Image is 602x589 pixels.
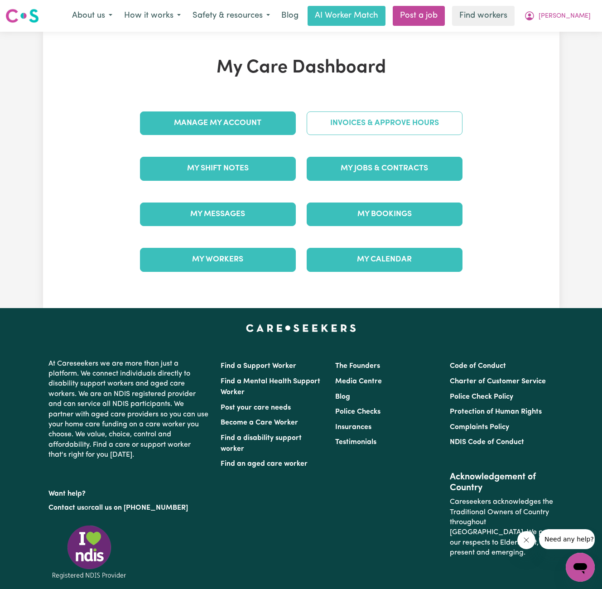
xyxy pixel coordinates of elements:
h1: My Care Dashboard [135,57,468,79]
a: Code of Conduct [450,362,506,370]
a: Find workers [452,6,515,26]
a: My Messages [140,203,296,226]
a: Police Checks [335,408,380,415]
a: Find an aged care worker [221,460,308,468]
a: Blog [276,6,304,26]
a: call us on [PHONE_NUMBER] [91,504,188,512]
p: Want help? [48,485,210,499]
a: Contact us [48,504,84,512]
span: [PERSON_NAME] [539,11,591,21]
a: Media Centre [335,378,382,385]
a: Post your care needs [221,404,291,411]
button: Safety & resources [187,6,276,25]
img: Careseekers logo [5,8,39,24]
a: Manage My Account [140,111,296,135]
a: My Workers [140,248,296,271]
a: Police Check Policy [450,393,513,401]
a: My Shift Notes [140,157,296,180]
a: Testimonials [335,439,376,446]
iframe: Message from company [539,529,595,549]
a: Blog [335,393,350,401]
a: My Bookings [307,203,462,226]
a: Invoices & Approve Hours [307,111,462,135]
p: or [48,499,210,517]
a: Find a Support Worker [221,362,296,370]
iframe: Button to launch messaging window [566,553,595,582]
img: Registered NDIS provider [48,524,130,580]
a: NDIS Code of Conduct [450,439,524,446]
a: My Calendar [307,248,462,271]
a: The Founders [335,362,380,370]
button: About us [66,6,118,25]
a: My Jobs & Contracts [307,157,462,180]
a: Insurances [335,424,371,431]
a: Careseekers logo [5,5,39,26]
a: Complaints Policy [450,424,509,431]
iframe: Close message [517,531,535,549]
a: Post a job [393,6,445,26]
a: Charter of Customer Service [450,378,546,385]
button: How it works [118,6,187,25]
a: AI Worker Match [308,6,385,26]
h2: Acknowledgement of Country [450,472,554,493]
a: Become a Care Worker [221,419,298,426]
a: Find a Mental Health Support Worker [221,378,320,396]
a: Careseekers home page [246,324,356,332]
p: At Careseekers we are more than just a platform. We connect individuals directly to disability su... [48,355,210,464]
button: My Account [518,6,597,25]
p: Careseekers acknowledges the Traditional Owners of Country throughout [GEOGRAPHIC_DATA]. We pay o... [450,493,554,561]
a: Protection of Human Rights [450,408,542,415]
a: Find a disability support worker [221,435,302,453]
